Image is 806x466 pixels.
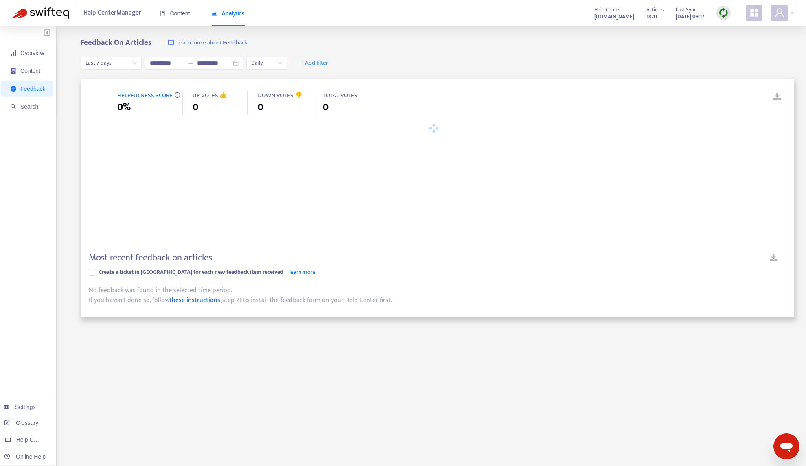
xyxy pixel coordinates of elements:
a: Glossary [4,420,38,426]
span: 0 [323,100,329,115]
strong: [DATE] 09:17 [676,12,704,21]
span: swap-right [187,60,194,66]
span: Analytics [211,10,245,17]
span: Content [160,10,190,17]
strong: 1820 [646,12,657,21]
span: Learn more about Feedback [176,38,247,48]
span: Create a ticket in [GEOGRAPHIC_DATA] for each new feedback item received [99,267,283,277]
span: signal [11,50,16,56]
a: learn more [289,267,315,277]
span: 0% [117,100,131,115]
span: area-chart [211,11,217,16]
span: appstore [749,8,759,18]
span: Feedback [20,85,45,92]
span: DOWN VOTES 👎 [258,90,302,101]
span: book [160,11,165,16]
span: Last 7 days [85,57,137,69]
a: Learn more about Feedback [168,38,247,48]
span: + Add filter [300,58,329,68]
span: Daily [251,57,282,69]
a: these instructions [169,295,220,306]
span: Help Centers [16,436,50,443]
span: Overview [20,50,44,56]
b: Feedback On Articles [81,36,151,49]
span: Last Sync [676,5,696,14]
a: Online Help [4,453,46,460]
span: message [11,86,16,92]
span: Search [20,103,38,110]
span: Help Center [594,5,621,14]
a: Settings [4,404,36,410]
button: + Add filter [294,57,335,70]
span: HELPFULNESS SCORE [117,90,173,101]
span: TOTAL VOTES [323,90,357,101]
iframe: メッセージングウィンドウを開くボタン [773,433,799,459]
a: [DOMAIN_NAME] [594,12,634,21]
img: Swifteq [12,7,69,19]
span: user [775,8,784,18]
div: If you haven't done so, follow (step 2) to install the feedback form on your Help Center first. [89,295,786,305]
span: container [11,68,16,74]
span: Content [20,68,40,74]
h4: Most recent feedback on articles [89,252,212,263]
span: 0 [193,100,198,115]
span: to [187,60,194,66]
img: image-link [168,39,174,46]
span: Help Center Manager [83,5,141,21]
span: 0 [258,100,263,115]
span: search [11,104,16,109]
span: UP VOTES 👍 [193,90,227,101]
span: Articles [646,5,664,14]
img: sync.dc5367851b00ba804db3.png [718,8,729,18]
div: No feedback was found in the selected time period. [89,286,786,295]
